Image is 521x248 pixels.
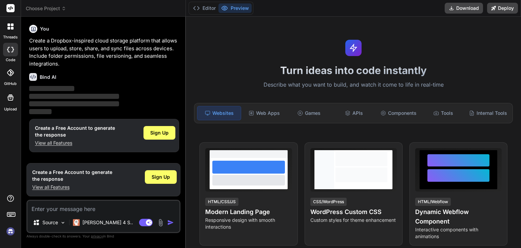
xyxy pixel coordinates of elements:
button: Download [445,3,483,14]
div: Tools [422,106,465,120]
h4: WordPress Custom CSS [310,207,397,217]
span: Choose Project [26,5,66,12]
span: Sign Up [150,129,169,136]
p: Create a Dropbox-inspired cloud storage platform that allows users to upload, store, share, and s... [29,37,179,68]
img: icon [167,219,174,226]
h6: You [40,25,49,32]
div: HTML/Webflow [415,198,451,206]
h1: Create a Free Account to generate the response [32,169,112,182]
span: ‌ [29,94,119,99]
img: Claude 4 Sonnet [73,219,80,226]
div: HTML/CSS/JS [205,198,238,206]
span: Sign Up [152,174,170,180]
label: Upload [4,106,17,112]
img: attachment [157,219,165,227]
button: Preview [218,3,252,13]
label: GitHub [4,81,17,87]
p: Always double-check its answers. Your in Bind [26,233,180,240]
img: Pick Models [60,220,66,226]
h1: Turn ideas into code instantly [190,64,517,76]
p: View all Features [35,140,115,146]
div: Games [287,106,331,120]
div: Internal Tools [466,106,510,120]
span: privacy [91,234,103,238]
img: signin [5,226,16,237]
p: Describe what you want to build, and watch it come to life in real-time [190,81,517,89]
h4: Modern Landing Page [205,207,292,217]
label: code [6,57,15,63]
p: Interactive components with animations [415,226,502,240]
h6: Bind AI [40,74,56,81]
span: ‌ [29,101,119,106]
h4: Dynamic Webflow Component [415,207,502,226]
p: Responsive design with smooth interactions [205,217,292,230]
p: [PERSON_NAME] 4 S.. [82,219,133,226]
div: APIs [332,106,375,120]
span: ‌ [29,109,52,114]
button: Deploy [487,3,518,14]
div: CSS/WordPress [310,198,347,206]
span: ‌ [29,86,74,91]
label: threads [3,34,18,40]
button: Editor [190,3,218,13]
div: Web Apps [243,106,286,120]
div: Websites [197,106,241,120]
p: View all Features [32,184,112,191]
p: Custom styles for theme enhancement [310,217,397,224]
div: Components [377,106,420,120]
p: Source [42,219,58,226]
h1: Create a Free Account to generate the response [35,125,115,138]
